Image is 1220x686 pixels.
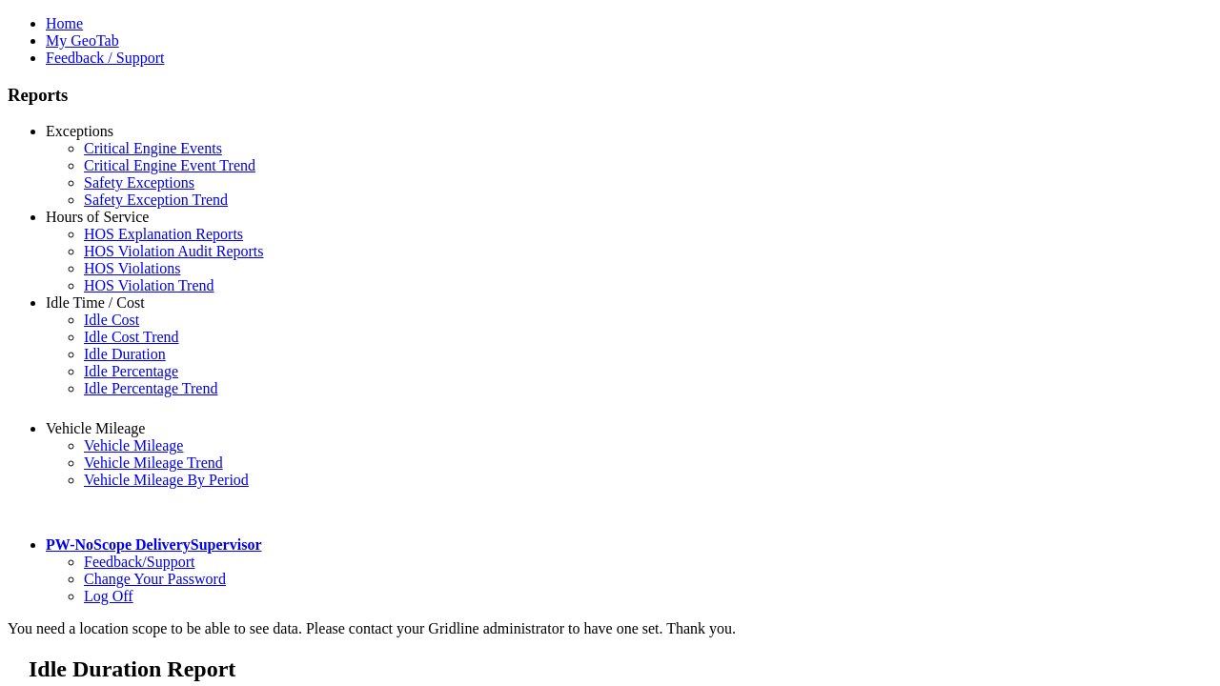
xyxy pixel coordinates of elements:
a: Vehicle Mileage By Period [84,472,249,488]
a: HOS Violation Audit Reports [84,243,264,259]
a: Idle Percentage Trend [84,380,217,396]
a: Vehicle Mileage [84,437,183,454]
a: Feedback / Support [46,50,164,66]
div: You need a location scope to be able to see data. Please contact your Gridline administrator to h... [8,620,1212,637]
h2: Idle Duration Report [29,656,1212,682]
a: My GeoTab [46,32,119,49]
a: HOS Explanation Reports [84,226,243,242]
a: Critical Engine Events [84,140,222,156]
a: Safety Exception Trend [84,192,228,208]
a: Vehicle Mileage Trend [84,454,223,471]
a: Feedback/Support [84,554,194,570]
a: Home [46,15,83,31]
a: Vehicle Mileage [46,420,145,436]
a: Idle Cost Trend [84,329,179,345]
a: HOS Violation Trend [84,277,214,293]
h3: Reports [8,85,1212,106]
a: Idle Percentage [84,363,178,379]
a: Critical Engine Event Trend [84,157,255,173]
a: Idle Time / Cost [46,294,145,311]
a: Safety Exceptions [84,174,194,191]
a: Exceptions [46,123,113,139]
a: Change Your Password [84,571,226,587]
a: Idle Cost [84,312,139,328]
a: PW-NoScope DeliverySupervisor [46,536,261,553]
a: HOS Violations [84,260,180,276]
a: Idle Duration [84,346,166,362]
a: Log Off [84,588,133,604]
a: Hours of Service [46,209,149,225]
